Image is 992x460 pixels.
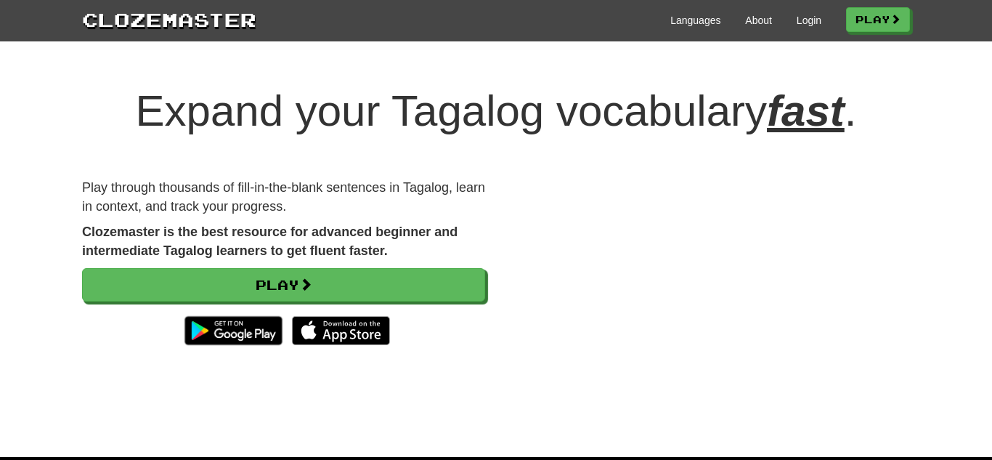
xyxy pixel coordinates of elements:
h1: Expand your Tagalog vocabulary . [82,87,910,135]
a: Clozemaster [82,6,256,33]
a: Languages [670,13,720,28]
p: Play through thousands of fill-in-the-blank sentences in Tagalog, learn in context, and track you... [82,179,485,216]
a: Play [846,7,910,32]
strong: Clozemaster is the best resource for advanced beginner and intermediate Tagalog learners to get f... [82,225,458,258]
img: Download_on_the_App_Store_Badge_US-UK_135x40-25178aeef6eb6b83b96f5f2d004eda3bffbb37122de64afbaef7... [292,316,390,345]
img: Get it on Google Play [177,309,290,352]
em: fast [767,86,845,135]
a: Play [82,268,485,302]
a: About [745,13,772,28]
a: Login [797,13,821,28]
